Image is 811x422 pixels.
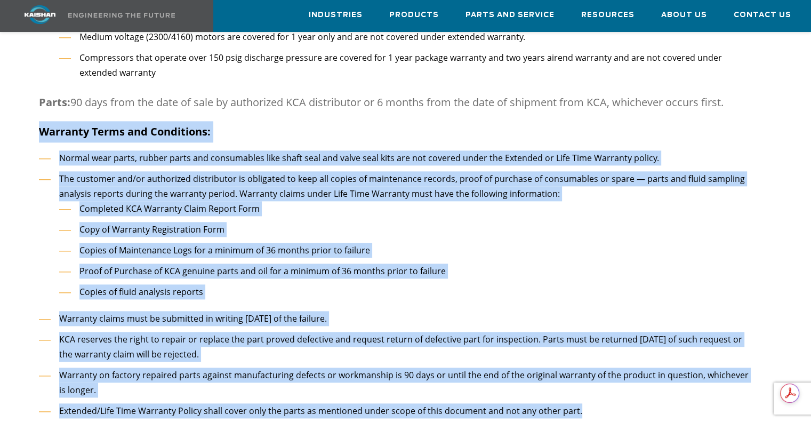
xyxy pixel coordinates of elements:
[734,1,791,29] a: Contact Us
[59,222,753,237] li: Copy of Warranty Registration Form
[661,1,707,29] a: About Us
[59,243,753,258] li: Copies of Maintenance Logs for a minimum of 36 months prior to failure
[581,1,635,29] a: Resources
[39,95,70,109] span: Parts:
[39,14,753,86] li: Special or custom orders are subject to limited/reduced or adjusted extended warranties at the ma...
[39,150,753,166] li: Normal wear parts, rubber parts and consumables like shaft seal and valve seal kits are not cover...
[39,368,753,398] li: Warranty on factory repaired parts against manufacturing defects or workmanship is 90 days or unt...
[309,1,363,29] a: Industries
[39,124,211,139] span: Warranty Terms and Conditions:
[734,9,791,21] span: Contact Us
[59,50,753,81] li: Compressors that operate over 150 psig discharge pressure are covered for 1 year package warranty...
[465,1,555,29] a: Parts and Service
[39,311,753,327] li: Warranty claims must be submitted in writing [DATE] of the failure.
[39,332,753,362] li: KCA reserves the right to repair or replace the part proved defective and request return of defec...
[59,264,753,279] li: Proof of Purchase of KCA genuine parts and oil for a minimum of 36 months prior to failure
[39,171,753,306] li: The customer and/or authorized distributor is obligated to keep all copies of maintenance records...
[661,9,707,21] span: About Us
[465,9,555,21] span: Parts and Service
[59,29,753,45] li: Medium voltage (2300/4160) motors are covered for 1 year only and are not covered under extended ...
[68,13,175,18] img: Engineering the future
[309,9,363,21] span: Industries
[581,9,635,21] span: Resources
[389,1,439,29] a: Products
[59,284,753,300] li: Copies of fluid analysis reports
[39,403,753,419] li: Extended/Life Time Warranty Policy shall cover only the parts as mentioned under scope of this do...
[39,92,753,113] p: 90 days from the date of sale by authorized KCA distributor or 6 months from the date of shipment...
[389,9,439,21] span: Products
[59,201,753,217] li: Completed KCA Warranty Claim Report Form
